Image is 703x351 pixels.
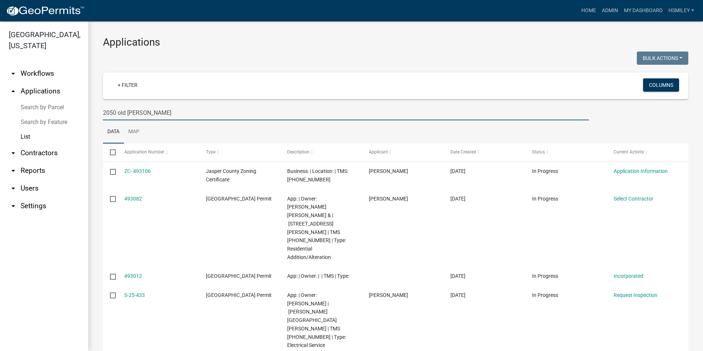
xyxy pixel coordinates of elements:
a: Request Inspection [614,292,657,298]
span: Jasper County Zoning Certificate [206,168,256,182]
datatable-header-cell: Description [280,143,362,161]
span: Scarlet Hiatt [369,168,408,174]
input: Search for applications [103,105,589,120]
datatable-header-cell: Applicant [362,143,443,161]
button: Columns [643,78,679,92]
a: hsmiley [665,4,697,18]
datatable-header-cell: Current Activity [607,143,688,161]
span: In Progress [532,273,558,279]
datatable-header-cell: Status [525,143,607,161]
a: Home [578,4,599,18]
span: 10/15/2025 [450,168,465,174]
span: In Progress [532,168,558,174]
span: In Progress [532,292,558,298]
span: App: | Owner: AMY JERNAGAN | RIVERS HILL RD | TMS 052-00-06-007 | Type: Electrical Service [287,292,346,348]
a: + Filter [112,78,143,92]
datatable-header-cell: Type [199,143,280,161]
a: Select Contractor [614,196,653,202]
a: ZC- 493106 [124,168,151,174]
span: Jasper County Building Permit [206,292,272,298]
span: Business: | Location: | TMS: 046-00-07-007 [287,168,348,182]
a: Map [124,120,144,144]
a: Admin [599,4,621,18]
i: arrow_drop_down [9,149,18,157]
i: arrow_drop_down [9,166,18,175]
span: AMY JERNIGAN [369,292,408,298]
datatable-header-cell: Select [103,143,117,161]
span: Chris Sasser [369,196,408,202]
span: 10/15/2025 [450,273,465,279]
i: arrow_drop_down [9,184,18,193]
span: Status [532,149,545,155]
span: Type [206,149,215,155]
span: In Progress [532,196,558,202]
span: Application Number [124,149,164,155]
a: S-25-433 [124,292,145,298]
a: Application Information [614,168,668,174]
a: My Dashboard [621,4,665,18]
span: Jasper County Building Permit [206,196,272,202]
span: Jasper County Building Permit [206,273,272,279]
span: App: | Owner: HORTON MICHAEL KEITH & | 677 TAYLOR MILL RD | TMS 062-00-05-022 | Type: Residential... [287,196,346,260]
i: arrow_drop_down [9,69,18,78]
span: App: | Owner: | | TMS | Type: [287,273,349,279]
span: Date Created [450,149,476,155]
a: Data [103,120,124,144]
span: 10/15/2025 [450,292,465,298]
span: Description [287,149,310,155]
h3: Applications [103,36,688,49]
button: Bulk Actions [637,52,688,65]
i: arrow_drop_down [9,202,18,210]
span: 10/15/2025 [450,196,465,202]
a: 493082 [124,196,142,202]
span: Applicant [369,149,388,155]
datatable-header-cell: Date Created [443,143,525,161]
i: arrow_drop_up [9,87,18,96]
a: 493012 [124,273,142,279]
span: Current Activity [614,149,644,155]
datatable-header-cell: Application Number [117,143,199,161]
a: Incorporated [614,273,643,279]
